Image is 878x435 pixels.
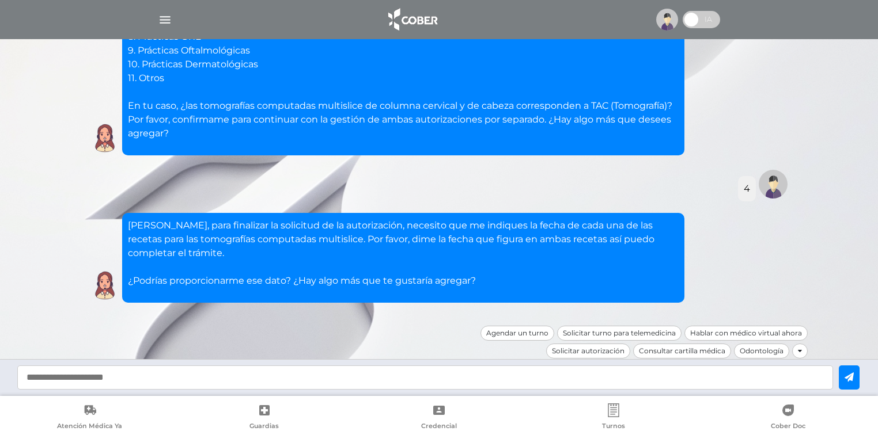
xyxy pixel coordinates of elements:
[744,182,750,196] div: 4
[128,219,679,288] p: [PERSON_NAME], para finalizar la solicitud de la autorización, necesito que me indiques la fecha ...
[656,9,678,30] img: profile-placeholder.svg
[527,403,701,433] a: Turnos
[546,344,630,358] div: Solicitar autorización
[158,13,172,27] img: Cober_menu-lines-white.svg
[2,403,177,433] a: Atención Médica Ya
[382,6,442,33] img: logo_cober_home-white.png
[421,422,457,432] span: Credencial
[684,326,808,341] div: Hablar con médico virtual ahora
[759,170,788,199] img: Tu imagen
[351,403,526,433] a: Credencial
[633,344,731,358] div: Consultar cartilla médica
[557,326,682,341] div: Solicitar turno para telemedicina
[177,403,351,433] a: Guardias
[701,403,876,433] a: Cober Doc
[602,422,625,432] span: Turnos
[90,271,119,300] img: Cober IA
[90,124,119,152] img: Cober IA
[734,344,789,358] div: Odontología
[771,422,805,432] span: Cober Doc
[57,422,122,432] span: Atención Médica Ya
[480,326,554,341] div: Agendar un turno
[249,422,279,432] span: Guardias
